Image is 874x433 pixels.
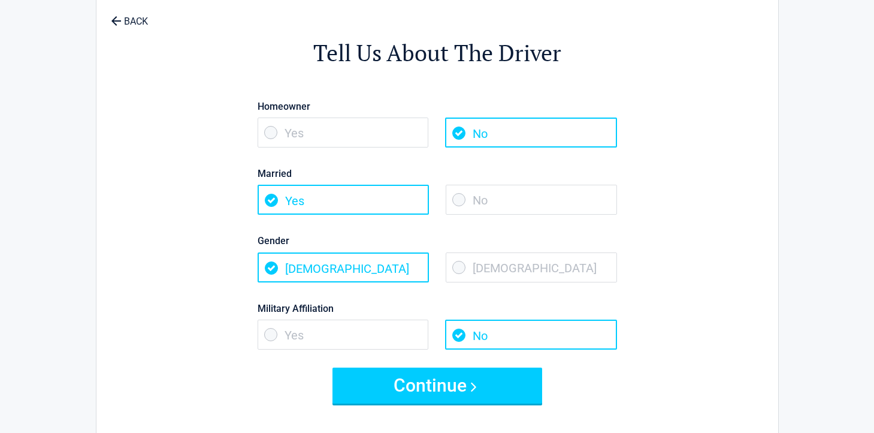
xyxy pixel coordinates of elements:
[258,98,617,115] label: Homeowner
[446,185,617,215] span: No
[258,252,429,282] span: [DEMOGRAPHIC_DATA]
[108,5,150,26] a: BACK
[258,166,617,182] label: Married
[258,320,429,350] span: Yes
[332,368,542,404] button: Continue
[258,185,429,215] span: Yes
[445,320,616,350] span: No
[445,118,616,148] span: No
[258,118,429,148] span: Yes
[258,300,617,317] label: Military Affiliation
[446,252,617,282] span: [DEMOGRAPHIC_DATA]
[162,38,712,68] h2: Tell Us About The Driver
[258,233,617,249] label: Gender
